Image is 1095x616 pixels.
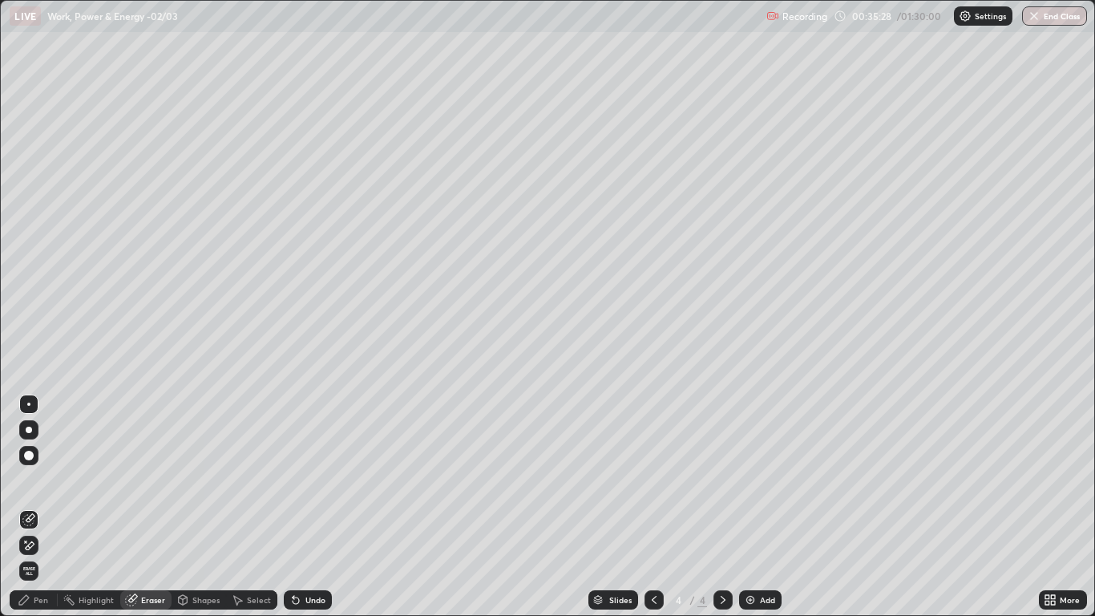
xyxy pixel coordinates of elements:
[192,596,220,604] div: Shapes
[1060,596,1080,604] div: More
[1022,6,1087,26] button: End Class
[670,595,686,605] div: 4
[760,596,775,604] div: Add
[47,10,178,22] p: Work, Power & Energy -02/03
[14,10,36,22] p: LIVE
[766,10,779,22] img: recording.375f2c34.svg
[975,12,1006,20] p: Settings
[20,566,38,576] span: Erase all
[247,596,271,604] div: Select
[1028,10,1040,22] img: end-class-cross
[744,594,757,606] img: add-slide-button
[34,596,48,604] div: Pen
[305,596,325,604] div: Undo
[141,596,165,604] div: Eraser
[79,596,114,604] div: Highlight
[782,10,827,22] p: Recording
[959,10,972,22] img: class-settings-icons
[697,593,707,607] div: 4
[689,595,694,605] div: /
[609,596,632,604] div: Slides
